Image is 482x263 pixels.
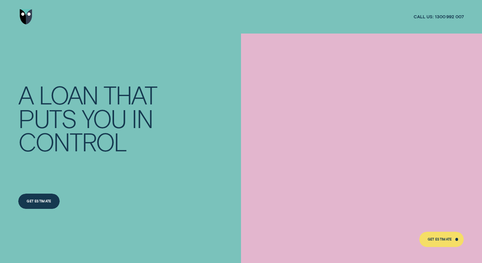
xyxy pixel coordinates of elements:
h4: A LOAN THAT PUTS YOU IN CONTROL [18,83,163,153]
span: Call us: [414,14,433,19]
a: Get Estimate [419,232,464,247]
span: 1300 992 007 [435,14,464,19]
a: Call us:1300 992 007 [414,14,463,19]
img: Wisr [20,9,32,24]
a: Get Estimate [18,194,59,209]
